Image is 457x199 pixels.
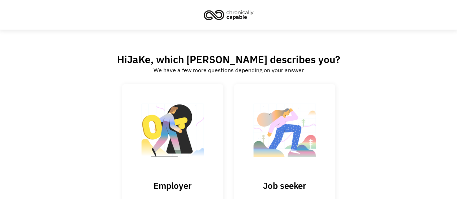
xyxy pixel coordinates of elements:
[154,66,304,74] div: We have a few more questions depending on your answer
[249,180,321,191] h3: Job seeker
[117,53,340,66] h2: Hi , which [PERSON_NAME] describes you?
[127,53,151,66] span: JaKe
[202,7,256,23] img: Chronically Capable logo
